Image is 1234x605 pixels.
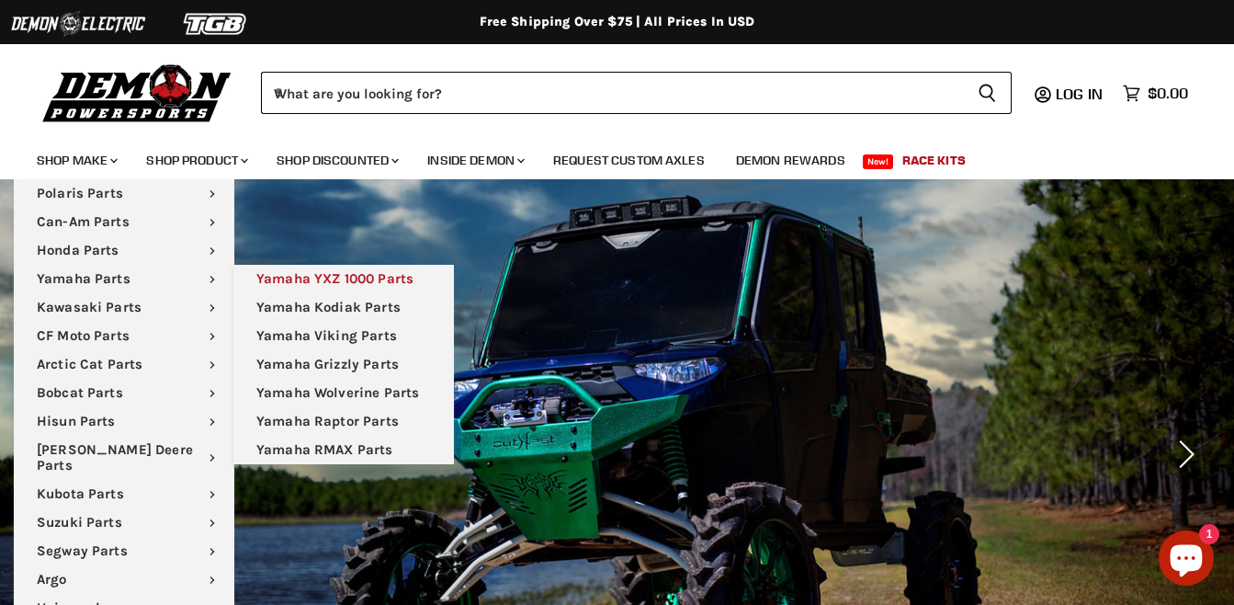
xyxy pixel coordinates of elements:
a: CF Moto Parts [14,322,234,350]
a: $0.00 [1114,80,1197,107]
a: Polaris Parts [14,179,234,208]
a: Can-Am Parts [14,208,234,236]
img: TGB Logo 2 [147,6,285,41]
a: Kawasaki Parts [14,293,234,322]
a: Shop Product [132,142,259,179]
a: Yamaha Wolverine Parts [233,379,454,407]
span: Log in [1056,85,1103,103]
span: $0.00 [1148,85,1188,102]
a: Log in [1047,86,1114,102]
a: Argo [14,565,234,594]
ul: Main menu [23,134,1183,179]
a: Yamaha Parts [14,265,234,293]
a: Request Custom Axles [539,142,719,179]
a: Hisun Parts [14,407,234,436]
a: Race Kits [889,142,979,179]
a: Yamaha RMAX Parts [233,436,454,464]
ul: Main menu [233,265,454,464]
a: Demon Rewards [722,142,859,179]
img: Demon Electric Logo 2 [9,6,147,41]
a: Kubota Parts [14,480,234,508]
a: Honda Parts [14,236,234,265]
button: Next [1165,436,1202,473]
inbox-online-store-chat: Shopify online store chat [1153,531,1219,590]
a: Yamaha Kodiak Parts [233,293,454,322]
button: Search [963,72,1012,114]
a: Arctic Cat Parts [14,350,234,379]
a: Inside Demon [413,142,536,179]
a: Yamaha Raptor Parts [233,407,454,436]
a: [PERSON_NAME] Deere Parts [14,436,234,480]
a: Shop Discounted [263,142,410,179]
span: New! [863,154,894,169]
a: Shop Make [23,142,129,179]
a: Yamaha YXZ 1000 Parts [233,265,454,293]
input: When autocomplete results are available use up and down arrows to review and enter to select [261,72,963,114]
a: Bobcat Parts [14,379,234,407]
form: Product [261,72,1012,114]
img: Demon Powersports [37,60,238,125]
a: Segway Parts [14,537,234,565]
a: Yamaha Viking Parts [233,322,454,350]
a: Suzuki Parts [14,508,234,537]
a: Yamaha Grizzly Parts [233,350,454,379]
